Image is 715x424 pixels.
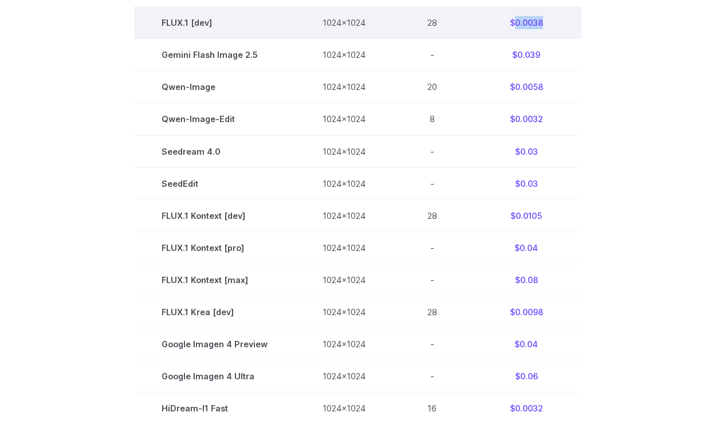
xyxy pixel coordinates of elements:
[295,71,393,103] td: 1024x1024
[393,264,472,296] td: -
[472,328,582,360] td: $0.04
[162,48,268,61] span: Gemini Flash Image 2.5
[472,103,582,135] td: $0.0032
[295,167,393,199] td: 1024x1024
[393,71,472,103] td: 20
[295,103,393,135] td: 1024x1024
[393,296,472,328] td: 28
[295,328,393,360] td: 1024x1024
[472,264,582,296] td: $0.08
[393,360,472,392] td: -
[134,199,295,231] td: FLUX.1 Kontext [dev]
[134,167,295,199] td: SeedEdit
[295,135,393,167] td: 1024x1024
[295,296,393,328] td: 1024x1024
[134,135,295,167] td: Seedream 4.0
[295,199,393,231] td: 1024x1024
[295,39,393,71] td: 1024x1024
[472,199,582,231] td: $0.0105
[134,231,295,264] td: FLUX.1 Kontext [pro]
[134,296,295,328] td: FLUX.1 Krea [dev]
[472,7,582,39] td: $0.0038
[393,328,472,360] td: -
[393,199,472,231] td: 28
[472,360,582,392] td: $0.06
[295,360,393,392] td: 1024x1024
[295,7,393,39] td: 1024x1024
[134,264,295,296] td: FLUX.1 Kontext [max]
[393,103,472,135] td: 8
[134,71,295,103] td: Qwen-Image
[295,231,393,264] td: 1024x1024
[472,231,582,264] td: $0.04
[393,392,472,424] td: 16
[134,7,295,39] td: FLUX.1 [dev]
[134,392,295,424] td: HiDream-I1 Fast
[472,392,582,424] td: $0.0032
[393,39,472,71] td: -
[134,103,295,135] td: Qwen-Image-Edit
[393,167,472,199] td: -
[472,296,582,328] td: $0.0098
[472,71,582,103] td: $0.0058
[295,392,393,424] td: 1024x1024
[472,39,582,71] td: $0.039
[472,167,582,199] td: $0.03
[472,135,582,167] td: $0.03
[393,135,472,167] td: -
[134,328,295,360] td: Google Imagen 4 Preview
[295,264,393,296] td: 1024x1024
[393,231,472,264] td: -
[134,360,295,392] td: Google Imagen 4 Ultra
[393,7,472,39] td: 28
